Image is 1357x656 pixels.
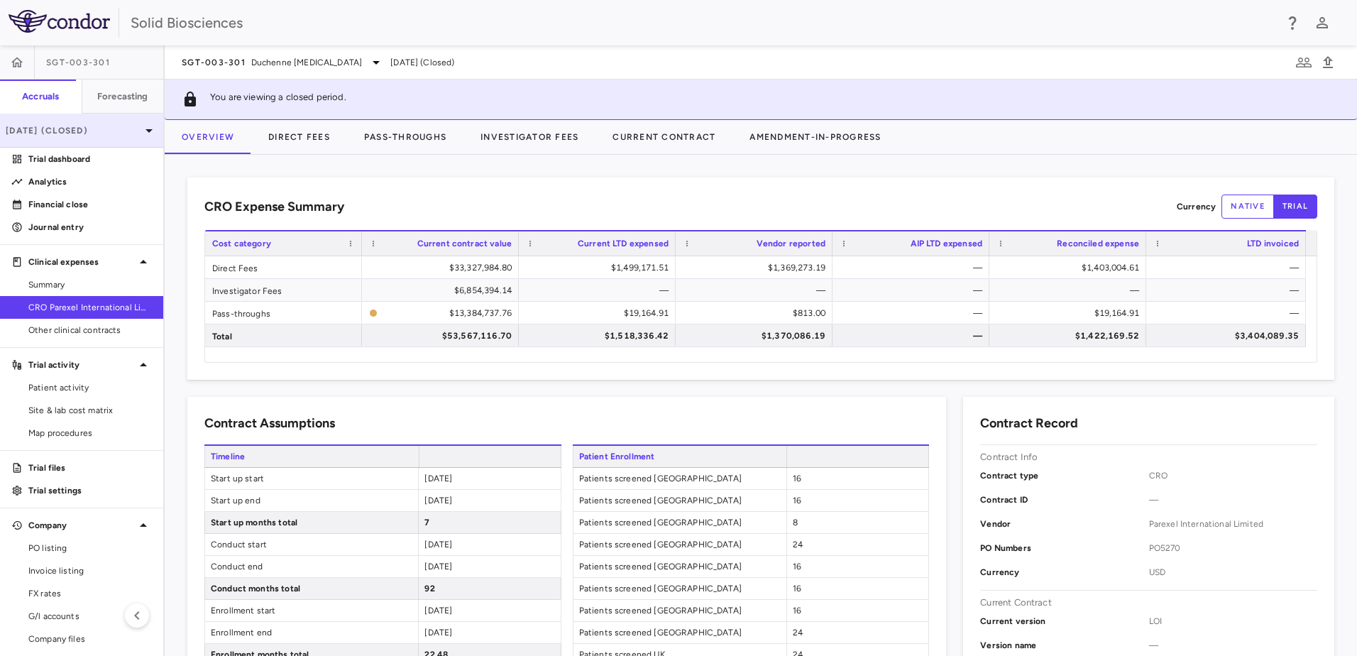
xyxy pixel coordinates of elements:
span: 8 [793,518,798,527]
button: Amendment-In-Progress [732,120,898,154]
span: Enrollment end [205,622,418,643]
span: Vendor reported [757,239,825,248]
div: Solid Biosciences [131,12,1275,33]
div: $13,384,737.76 [383,302,512,324]
span: LOI [1149,615,1317,628]
h6: Contract Assumptions [204,414,335,433]
p: Trial dashboard [28,153,152,165]
span: Start up start [205,468,418,489]
span: 92 [424,584,434,594]
p: Trial settings [28,484,152,497]
div: $33,327,984.80 [375,256,512,279]
div: — [845,324,982,347]
span: Map procedures [28,427,152,439]
span: [DATE] [424,496,452,505]
p: Analytics [28,175,152,188]
p: Contract ID [980,493,1148,506]
div: $1,403,004.61 [1002,256,1139,279]
span: Enrollment start [205,600,418,621]
div: Total [205,324,362,346]
img: logo-full-SnFGN8VE.png [9,10,110,33]
p: Company [28,519,135,532]
div: — [688,279,825,302]
p: [DATE] (Closed) [6,124,141,137]
div: — [1159,279,1299,302]
span: Reconciled expense [1057,239,1139,248]
span: Parexel International Limited [1149,518,1317,530]
div: $53,567,116.70 [375,324,512,347]
button: native [1221,195,1274,219]
span: AIP LTD expensed [911,239,982,248]
div: Pass-throughs [205,302,362,324]
span: [DATE] [424,628,452,638]
span: PO5270 [1149,542,1317,554]
span: 16 [793,606,801,616]
button: Investigator Fees [463,120,595,154]
p: Contract type [980,469,1148,482]
span: Conduct months total [205,578,418,599]
span: — [1149,639,1317,652]
span: 7 [424,518,429,527]
span: 16 [793,562,801,572]
p: Trial files [28,461,152,474]
span: Conduct end [205,556,418,577]
div: Investigator Fees [205,279,362,301]
span: CRO [1149,469,1317,482]
span: Start up end [205,490,418,511]
span: Current contract value [417,239,512,248]
span: Site & lab cost matrix [28,404,152,417]
span: [DATE] (Closed) [390,56,454,69]
span: 24 [793,628,803,638]
div: — [1002,279,1139,302]
div: $3,404,089.35 [1159,324,1299,347]
div: $813.00 [688,302,825,324]
h6: CRO Expense Summary [204,197,344,217]
p: Version name [980,639,1148,652]
p: Journal entry [28,221,152,234]
span: Patients screened [GEOGRAPHIC_DATA] [573,600,786,621]
button: Overview [165,120,251,154]
span: Patients screened [GEOGRAPHIC_DATA] [573,490,786,511]
span: G/l accounts [28,610,152,623]
button: Direct Fees [251,120,347,154]
span: [DATE] [424,606,452,616]
span: Conduct start [205,534,418,555]
span: 24 [793,540,803,550]
span: PO listing [28,542,152,554]
div: $19,164.91 [532,302,669,324]
span: 16 [793,496,801,505]
div: — [1159,302,1299,324]
div: — [845,256,982,279]
span: Patients screened [GEOGRAPHIC_DATA] [573,578,786,599]
h6: Accruals [22,90,59,103]
span: Cost category [212,239,271,248]
span: 16 [793,474,801,483]
p: Financial close [28,198,152,211]
div: $1,370,086.19 [688,324,825,347]
div: $19,164.91 [1002,302,1139,324]
span: SGT-003-301 [182,57,246,68]
div: $1,518,336.42 [532,324,669,347]
p: You are viewing a closed period. [210,91,346,108]
p: Vendor [980,518,1148,530]
div: — [845,279,982,302]
span: — [1149,493,1317,506]
div: $1,422,169.52 [1002,324,1139,347]
div: Direct Fees [205,256,362,278]
span: CRO Parexel International Limited [28,301,152,314]
p: Currency [1177,200,1216,213]
span: USD [1149,566,1317,579]
span: 16 [793,584,801,594]
p: Clinical expenses [28,256,135,268]
span: Patient activity [28,381,152,394]
span: Current LTD expensed [578,239,669,248]
span: Start up months total [205,512,418,533]
span: Duchenne [MEDICAL_DATA] [251,56,362,69]
div: $1,499,171.51 [532,256,669,279]
div: $6,854,394.14 [375,279,512,302]
h6: Contract Record [980,414,1078,433]
span: Other clinical contracts [28,324,152,337]
span: LTD invoiced [1247,239,1299,248]
p: Contract Info [980,451,1038,464]
span: [DATE] [424,540,452,550]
